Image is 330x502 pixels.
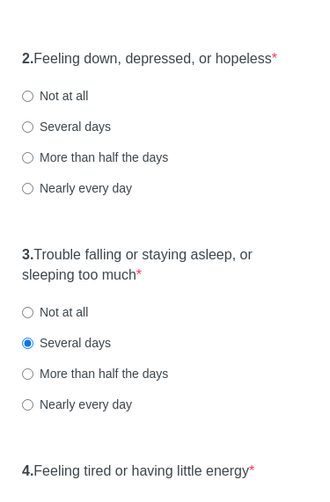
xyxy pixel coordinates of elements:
input: More than half the days [22,368,33,380]
label: More than half the days [22,149,168,166]
label: Nearly every day [22,179,132,197]
label: Nearly every day [22,396,132,413]
label: Trouble falling or staying asleep, or sleeping too much [22,245,308,286]
label: Several days [22,334,111,352]
label: Not at all [22,303,88,321]
label: Not at all [22,87,88,105]
input: Several days [22,121,33,133]
strong: 3. [22,247,33,262]
input: Not at all [22,307,33,318]
label: Several days [22,118,111,135]
input: Nearly every day [22,183,33,194]
strong: 4. [22,463,33,478]
input: Not at all [22,91,33,102]
label: Feeling down, depressed, or hopeless [22,49,277,69]
label: More than half the days [22,365,168,382]
input: Nearly every day [22,399,33,411]
label: Feeling tired or having little energy [22,462,254,482]
strong: 2. [22,51,33,66]
input: Several days [22,338,33,349]
input: More than half the days [22,152,33,164]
